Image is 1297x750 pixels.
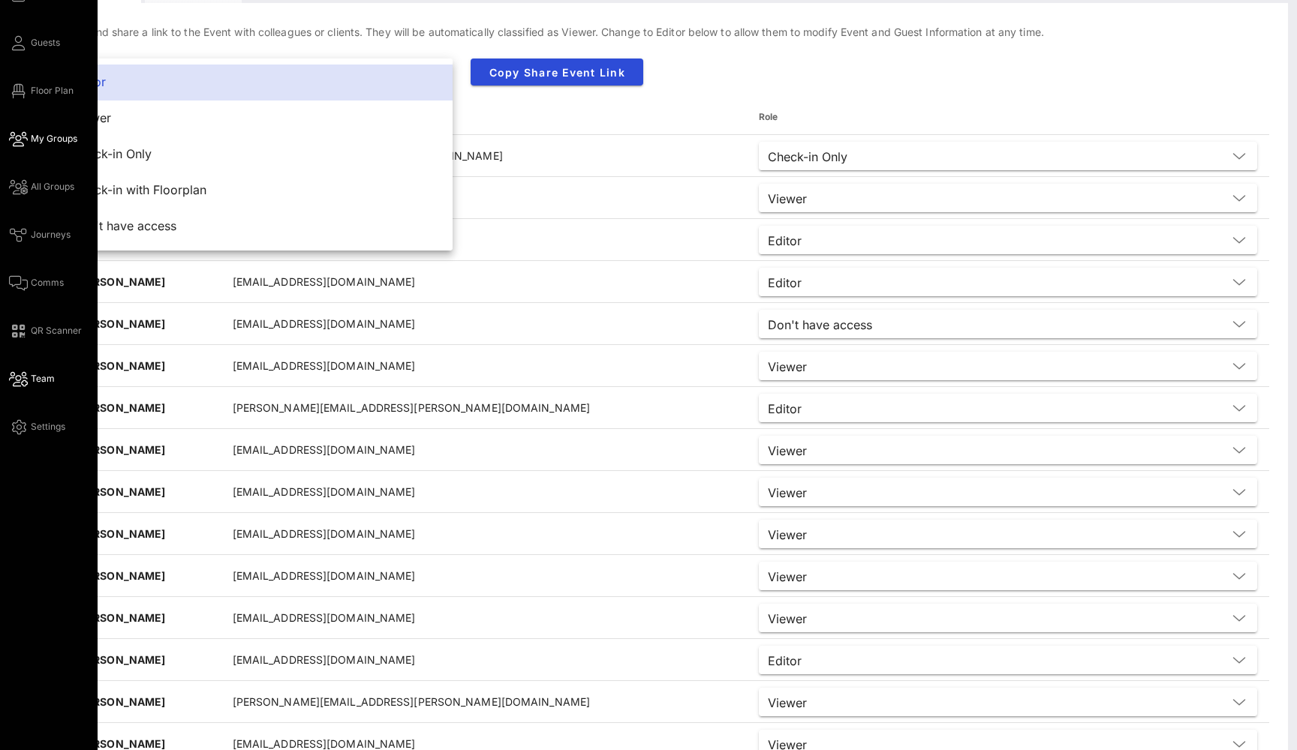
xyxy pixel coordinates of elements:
[9,418,65,436] a: Settings
[9,226,71,244] a: Journeys
[9,34,60,52] a: Guests
[759,352,1257,380] div: Viewer
[759,646,1257,674] div: Editor
[759,520,1257,548] div: Viewer
[31,84,74,97] span: Floor Plan
[72,147,441,161] div: Check-in Only
[221,471,747,513] td: [EMAIL_ADDRESS][DOMAIN_NAME]
[221,513,747,555] td: [EMAIL_ADDRESS][DOMAIN_NAME]
[759,142,1257,170] div: Check-in Only
[759,310,1257,338] div: Don't have access
[9,178,74,196] a: All Groups
[9,82,74,100] a: Floor Plan
[9,370,55,388] a: Team
[768,402,802,415] div: Editor
[64,555,221,597] td: [PERSON_NAME]
[221,681,747,723] td: [PERSON_NAME][EMAIL_ADDRESS][PERSON_NAME][DOMAIN_NAME]
[471,58,643,85] button: Copy Share Event Link
[64,639,221,681] td: [PERSON_NAME]
[759,394,1257,422] div: Editor
[64,681,221,723] td: [PERSON_NAME]
[221,639,747,681] td: [EMAIL_ADDRESS][DOMAIN_NAME]
[768,276,802,289] div: Editor
[768,444,807,457] div: Viewer
[64,597,221,639] td: [PERSON_NAME]
[759,688,1257,716] div: Viewer
[221,555,747,597] td: [EMAIL_ADDRESS][DOMAIN_NAME]
[759,604,1257,632] div: Viewer
[72,183,441,197] div: Check-in with Floorplan
[759,226,1257,254] div: Editor
[31,324,82,337] span: QR Scanner
[221,387,747,429] td: [PERSON_NAME][EMAIL_ADDRESS][PERSON_NAME][DOMAIN_NAME]
[747,99,1269,135] th: Role
[64,387,221,429] td: [PERSON_NAME]
[221,219,747,261] td: [EMAIL_ADDRESS][DOMAIN_NAME]
[221,261,747,303] td: [EMAIL_ADDRESS][DOMAIN_NAME]
[483,66,631,79] span: Copy Share Event Link
[72,75,441,89] div: Editor
[64,471,221,513] td: [PERSON_NAME]
[221,429,747,471] td: [EMAIL_ADDRESS][DOMAIN_NAME]
[768,696,807,709] div: Viewer
[768,486,807,499] div: Viewer
[221,99,747,135] th: Email
[9,130,77,148] a: My Groups
[768,360,807,373] div: Viewer
[768,234,802,247] div: Editor
[72,111,441,125] div: Viewer
[221,345,747,387] td: [EMAIL_ADDRESS][DOMAIN_NAME]
[31,372,55,385] span: Team
[31,180,74,193] span: All Groups
[768,528,807,541] div: Viewer
[759,562,1257,590] div: Viewer
[768,612,807,625] div: Viewer
[72,219,441,233] div: Don't have access
[31,420,65,433] span: Settings
[9,274,64,292] a: Comms
[759,436,1257,464] div: Viewer
[221,303,747,345] td: [EMAIL_ADDRESS][DOMAIN_NAME]
[221,135,747,177] td: [PERSON_NAME][EMAIL_ADDRESS][DOMAIN_NAME]
[221,177,747,219] td: [EMAIL_ADDRESS][DOMAIN_NAME]
[221,597,747,639] td: [EMAIL_ADDRESS][DOMAIN_NAME]
[768,654,802,667] div: Editor
[9,322,82,340] a: QR Scanner
[768,318,872,331] div: Don't have access
[64,261,221,303] td: [PERSON_NAME]
[759,184,1257,212] div: Viewer
[64,303,221,345] td: [PERSON_NAME]
[31,228,71,241] span: Journeys
[759,478,1257,506] div: Viewer
[64,513,221,555] td: [PERSON_NAME]
[31,132,77,145] span: My Groups
[64,345,221,387] td: [PERSON_NAME]
[31,276,64,289] span: Comms
[768,570,807,583] div: Viewer
[759,268,1257,296] div: Editor
[64,429,221,471] td: [PERSON_NAME]
[768,150,847,163] div: Check-in Only
[31,36,60,49] span: Guests
[768,192,807,205] div: Viewer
